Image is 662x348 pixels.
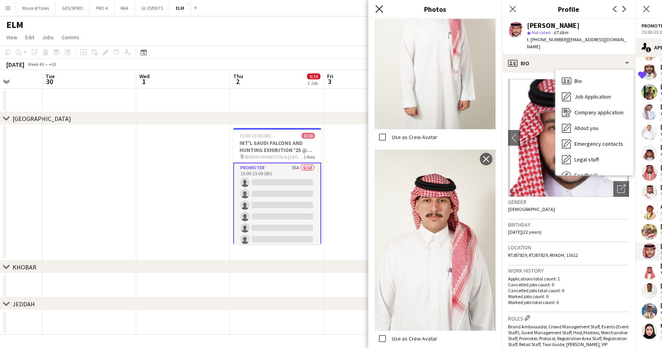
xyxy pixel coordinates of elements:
[327,73,333,80] span: Fri
[508,282,629,288] p: Cancelled jobs count: 0
[6,34,17,41] span: View
[233,163,321,293] app-card-role: Promoter35A0/1015:00-23:00 (8h)
[574,172,598,179] span: Feedback
[62,34,79,41] span: Comms
[6,60,24,68] div: [DATE]
[16,0,56,16] button: Maze of Tales
[304,154,315,160] span: 1 Role
[574,156,599,163] span: Legal stuff
[13,115,71,123] div: [GEOGRAPHIC_DATA]
[90,0,114,16] button: PRO 4
[574,140,623,147] span: Emergency contacts
[556,136,633,152] div: Emergency contacts
[556,73,633,89] div: Bio
[170,0,191,16] button: ELM
[114,0,135,16] button: RAA
[307,73,320,79] span: 0/10
[508,244,629,251] h3: Location
[556,89,633,104] div: Job Application
[138,77,150,86] span: 1
[368,4,502,14] h3: Photos
[552,29,570,35] span: 67.6km
[574,93,611,100] span: Job Application
[42,34,54,41] span: Jobs
[508,314,629,322] h3: Roles
[6,19,23,31] h1: ELM
[302,133,315,139] span: 0/10
[574,77,582,84] span: Bio
[613,181,629,197] div: Open photos pop-in
[508,206,555,212] span: [DEMOGRAPHIC_DATA]
[233,73,243,80] span: Thu
[26,61,46,67] span: Week 40
[375,150,496,331] img: Crew photo 1114779
[232,77,243,86] span: 2
[13,300,35,308] div: JEDDAH
[508,229,541,235] span: [DATE] (22 years)
[240,133,271,139] span: 15:00-23:00 (8h)
[508,276,629,282] p: Applications total count: 1
[3,32,20,42] a: View
[556,120,633,136] div: About you
[233,139,321,154] h3: INT'L SAUDI FALCONS AND HUNTING EXHIBITION '25 @ [GEOGRAPHIC_DATA] - [GEOGRAPHIC_DATA]
[508,267,629,274] h3: Work history
[502,4,635,14] h3: Profile
[508,293,629,299] p: Worked jobs count: 0
[49,61,56,67] div: +03
[556,152,633,167] div: Legal stuff
[556,104,633,120] div: Company application
[556,167,633,183] div: Feedback
[508,198,629,205] h3: Gender
[508,252,578,258] span: RTJB7829, RTJB7829, RIYADH, 13612
[245,154,304,160] span: RIYADH EXHIBITION & [GEOGRAPHIC_DATA] - [GEOGRAPHIC_DATA]
[25,34,34,41] span: Edit
[13,263,37,271] div: KHOBAR
[502,54,635,73] div: Bio
[527,22,580,29] div: [PERSON_NAME]
[574,109,624,116] span: Company application
[326,77,333,86] span: 3
[139,73,150,80] span: Wed
[46,73,55,80] span: Tue
[527,37,626,49] span: | [EMAIL_ADDRESS][DOMAIN_NAME]
[508,288,629,293] p: Cancelled jobs total count: 0
[508,79,629,197] img: Crew avatar or photo
[135,0,170,16] button: GL EVENTS
[39,32,57,42] a: Jobs
[532,29,550,35] span: Not rated
[390,335,437,342] label: Use as Crew Avatar
[390,134,437,141] label: Use as Crew Avatar
[574,125,598,132] span: About you
[508,221,629,228] h3: Birthday
[233,128,321,244] app-job-card: 15:00-23:00 (8h)0/10INT'L SAUDI FALCONS AND HUNTING EXHIBITION '25 @ [GEOGRAPHIC_DATA] - [GEOGRAP...
[22,32,37,42] a: Edit
[59,32,82,42] a: Comms
[44,77,55,86] span: 30
[527,37,568,42] span: t. [PHONE_NUMBER]
[56,0,90,16] button: GES/SPIRO
[307,80,320,86] div: 1 Job
[508,299,629,305] p: Worked jobs total count: 0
